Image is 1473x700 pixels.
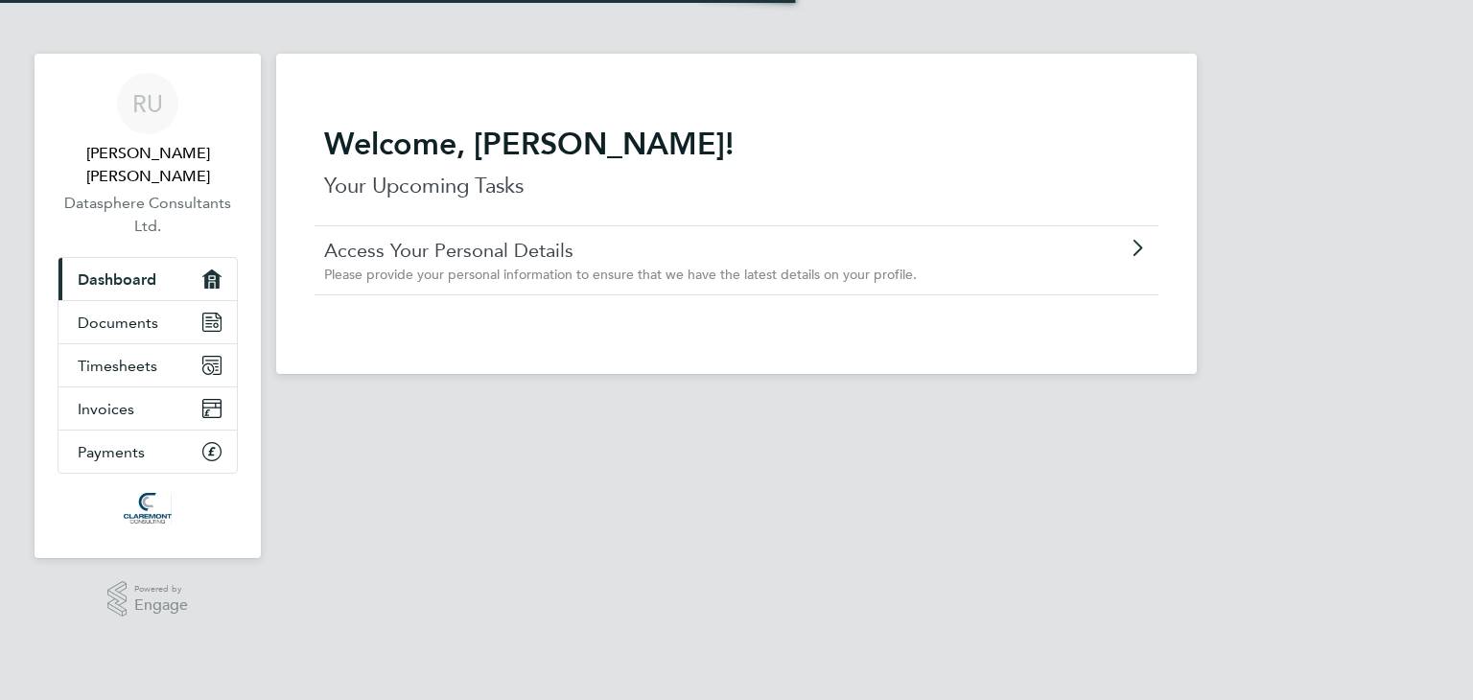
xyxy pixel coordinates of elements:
[58,431,237,473] a: Payments
[107,581,189,618] a: Powered byEngage
[324,266,917,283] span: Please provide your personal information to ensure that we have the latest details on your profile.
[58,387,237,430] a: Invoices
[58,493,238,524] a: Go to home page
[58,192,238,238] a: Datasphere Consultants Ltd.
[58,142,238,188] span: Rajesh Babu Udayakumar
[324,171,1149,201] p: Your Upcoming Tasks
[134,581,188,597] span: Powered by
[35,54,261,558] nav: Main navigation
[78,400,134,418] span: Invoices
[324,125,1149,163] h2: Welcome, [PERSON_NAME]!
[58,258,237,300] a: Dashboard
[58,344,237,386] a: Timesheets
[324,238,1040,263] a: Access Your Personal Details
[78,314,158,332] span: Documents
[132,91,163,116] span: RU
[78,357,157,375] span: Timesheets
[124,493,171,524] img: claremontconsulting1-logo-retina.png
[78,270,156,289] span: Dashboard
[58,301,237,343] a: Documents
[134,597,188,614] span: Engage
[58,73,238,188] a: RU[PERSON_NAME] [PERSON_NAME]
[78,443,145,461] span: Payments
